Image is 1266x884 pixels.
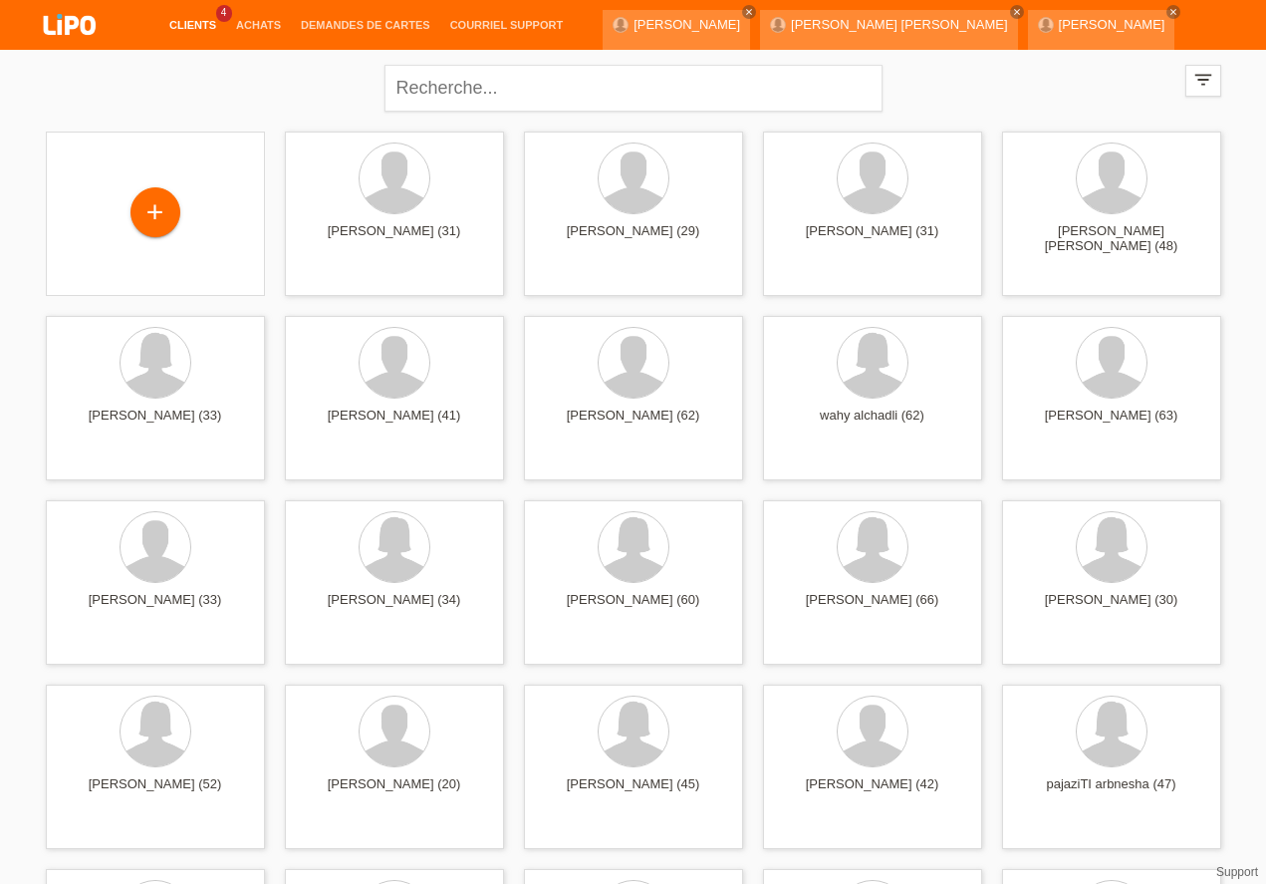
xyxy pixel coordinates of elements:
div: [PERSON_NAME] (66) [779,592,966,624]
i: close [1012,7,1022,17]
div: wahy alchadli (62) [779,408,966,440]
div: [PERSON_NAME] (29) [540,223,727,255]
div: Enregistrer le client [131,195,179,229]
div: [PERSON_NAME] (41) [301,408,488,440]
div: [PERSON_NAME] (45) [540,776,727,808]
a: Courriel Support [440,19,573,31]
i: close [744,7,754,17]
a: [PERSON_NAME] [633,17,740,32]
a: [PERSON_NAME] [PERSON_NAME] [791,17,1007,32]
a: [PERSON_NAME] [1059,17,1165,32]
a: Clients [159,19,226,31]
div: pajaziTI arbnesha (47) [1018,776,1205,808]
div: [PERSON_NAME] (33) [62,408,249,440]
div: [PERSON_NAME] (42) [779,776,966,808]
div: [PERSON_NAME] (63) [1018,408,1205,440]
a: Support [1216,865,1258,879]
div: [PERSON_NAME] (52) [62,776,249,808]
a: Achats [226,19,291,31]
a: close [1010,5,1024,19]
a: LIPO pay [20,41,120,56]
div: [PERSON_NAME] (34) [301,592,488,624]
div: [PERSON_NAME] (33) [62,592,249,624]
a: close [742,5,756,19]
i: close [1168,7,1178,17]
i: filter_list [1192,69,1214,91]
div: [PERSON_NAME] (62) [540,408,727,440]
div: [PERSON_NAME] (31) [779,223,966,255]
div: [PERSON_NAME] (60) [540,592,727,624]
div: [PERSON_NAME] (30) [1018,592,1205,624]
div: [PERSON_NAME] (31) [301,223,488,255]
div: [PERSON_NAME] (20) [301,776,488,808]
a: Demandes de cartes [291,19,440,31]
a: close [1166,5,1180,19]
input: Recherche... [384,65,883,112]
span: 4 [216,5,232,22]
div: [PERSON_NAME] [PERSON_NAME] (48) [1018,223,1205,255]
